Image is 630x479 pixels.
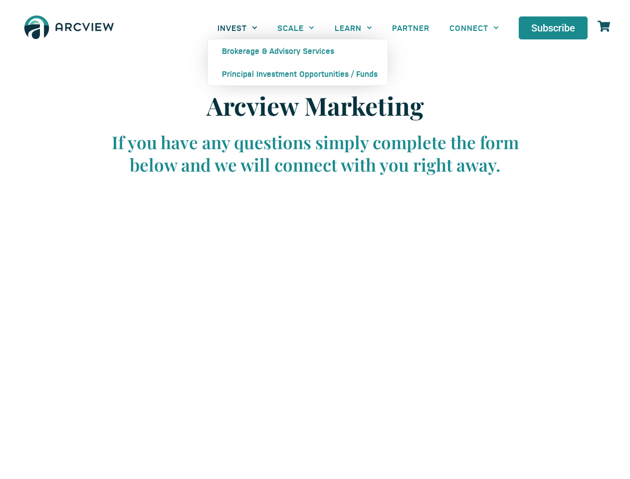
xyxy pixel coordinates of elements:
[531,23,575,33] span: Subscribe
[439,16,509,39] a: CONNECT
[101,131,530,176] div: If you have any questions simply complete the form below and we will connect with you right away.
[382,16,439,39] a: PARTNER
[325,16,382,39] a: LEARN
[208,16,509,39] nav: Menu
[208,16,267,39] a: INVEST
[208,62,388,85] a: Principal Investment Opportunities / Funds
[101,91,530,121] h2: Arcview Marketing
[267,16,324,39] a: SCALE
[519,16,588,39] a: Subscribe
[208,39,388,86] ul: INVEST
[208,39,388,62] a: Brokerage & Advisory Services
[20,10,118,46] img: The Arcview Group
